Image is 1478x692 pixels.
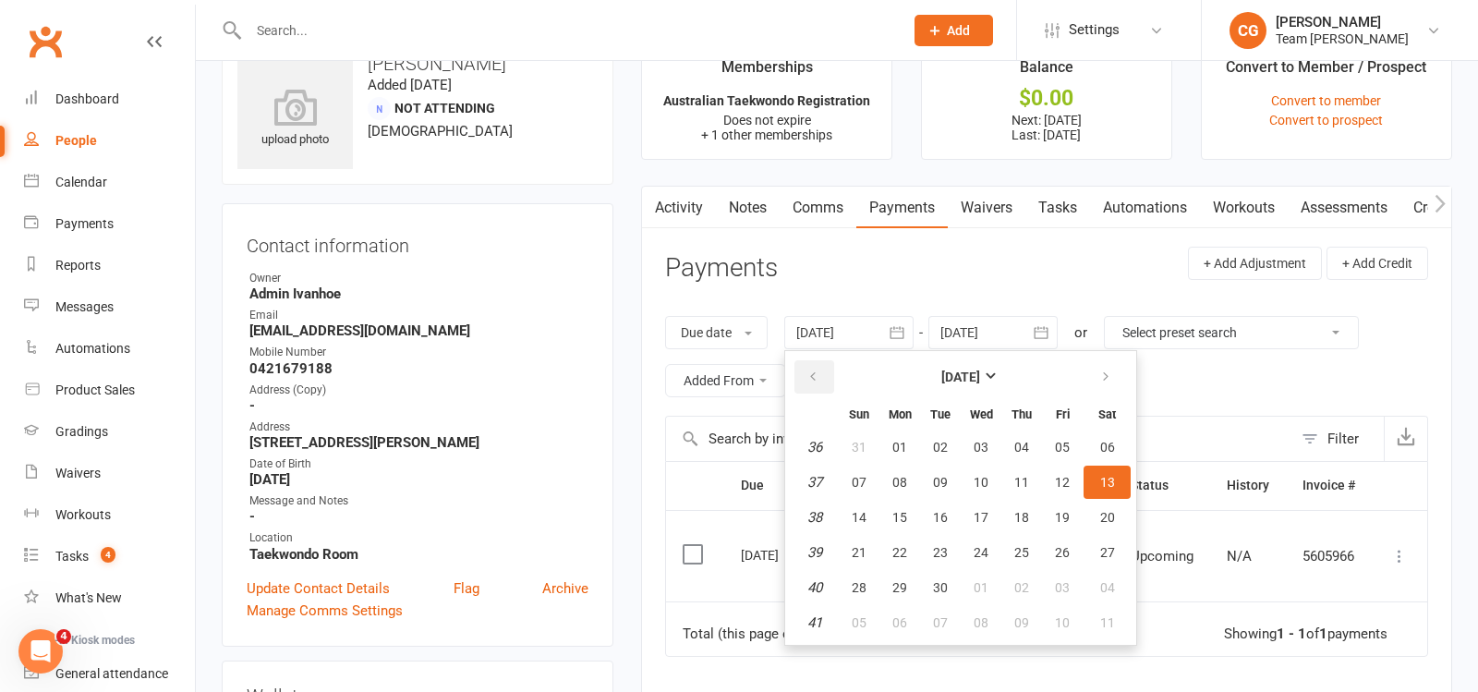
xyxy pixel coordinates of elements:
div: Dashboard [55,91,119,106]
button: 19 [1043,501,1082,534]
span: 07 [933,615,948,630]
span: 21 [852,545,866,560]
div: Reports [55,258,101,273]
em: 38 [807,509,822,526]
div: What's New [55,590,122,605]
button: 10 [962,466,1000,499]
div: Balance [1020,55,1073,89]
em: 41 [807,614,822,631]
strong: 0421679188 [249,360,588,377]
button: Added From [665,364,786,397]
span: 09 [933,475,948,490]
a: Update Contact Details [247,577,390,600]
span: 07 [852,475,866,490]
div: Mobile Number [249,344,588,361]
a: Assessments [1288,187,1400,229]
span: 24 [974,545,988,560]
span: N/A [1227,548,1252,565]
a: What's New [24,577,195,619]
a: Archive [542,577,588,600]
th: Invoice # [1286,462,1372,509]
strong: Taekwondo Room [249,546,588,563]
button: Filter [1292,417,1384,461]
strong: [DATE] [941,370,980,384]
a: Payments [856,187,948,229]
div: Memberships [721,55,813,89]
small: Friday [1056,407,1070,421]
button: 16 [921,501,960,534]
button: 17 [962,501,1000,534]
div: General attendance [55,666,168,681]
button: 05 [1043,431,1082,464]
button: + Add Adjustment [1188,247,1322,280]
span: 26 [1055,545,1070,560]
span: Not Attending [394,101,495,115]
span: 01 [892,440,907,455]
button: 23 [921,536,960,569]
button: 13 [1084,466,1131,499]
button: 05 [840,606,878,639]
a: Convert to member [1271,93,1381,108]
span: 08 [974,615,988,630]
span: 03 [1055,580,1070,595]
span: Does not expire [723,113,811,127]
input: Search... [243,18,890,43]
button: 07 [840,466,878,499]
strong: 1 - 1 [1277,625,1306,642]
span: + 1 other memberships [701,127,832,142]
div: Team [PERSON_NAME] [1276,30,1409,47]
button: 09 [921,466,960,499]
button: 08 [880,466,919,499]
button: 24 [962,536,1000,569]
strong: Australian Taekwondo Registration [663,93,870,108]
strong: [EMAIL_ADDRESS][DOMAIN_NAME] [249,322,588,339]
button: 20 [1084,501,1131,534]
input: Search by invoice number [666,417,1292,461]
div: People [55,133,97,148]
time: Added [DATE] [368,77,452,93]
span: 18 [1014,510,1029,525]
button: 11 [1002,466,1041,499]
button: 22 [880,536,919,569]
button: 06 [880,606,919,639]
button: 04 [1084,571,1131,604]
a: Automations [1090,187,1200,229]
div: Showing of payments [1224,626,1387,642]
div: Automations [55,341,130,356]
span: 04 [1100,580,1115,595]
button: 25 [1002,536,1041,569]
div: Workouts [55,507,111,522]
span: 25 [1014,545,1029,560]
span: 13 [1100,475,1115,490]
span: 06 [1100,440,1115,455]
span: 17 [974,510,988,525]
div: $0.00 [939,89,1155,108]
a: Tasks [1025,187,1090,229]
span: 23 [933,545,948,560]
button: 29 [880,571,919,604]
small: Saturday [1098,407,1116,421]
strong: [DATE] [249,471,588,488]
div: Waivers [55,466,101,480]
span: [DEMOGRAPHIC_DATA] [368,123,513,140]
strong: - [249,508,588,525]
div: Address (Copy) [249,382,588,399]
button: 11 [1084,606,1131,639]
span: Add [947,23,970,38]
div: CG [1230,12,1266,49]
button: 26 [1043,536,1082,569]
small: Tuesday [930,407,951,421]
span: 29 [892,580,907,595]
a: Clubworx [22,18,68,65]
div: Convert to Member / Prospect [1226,55,1426,89]
div: Email [249,307,588,324]
button: 02 [921,431,960,464]
small: Monday [889,407,912,421]
a: Notes [716,187,780,229]
div: Messages [55,299,114,314]
span: 19 [1055,510,1070,525]
span: 12 [1055,475,1070,490]
div: upload photo [237,89,353,150]
th: Status [1114,462,1210,509]
span: 05 [852,615,866,630]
